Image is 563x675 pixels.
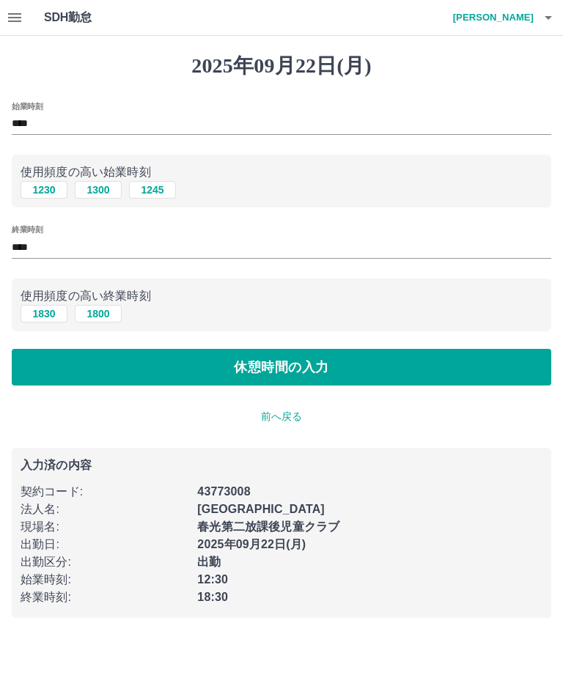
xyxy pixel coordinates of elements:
button: 休憩時間の入力 [12,349,551,386]
p: 始業時刻 : [21,571,188,589]
p: 終業時刻 : [21,589,188,606]
p: 現場名 : [21,518,188,536]
b: 18:30 [197,591,228,603]
b: 出勤 [197,556,221,568]
p: 法人名 : [21,501,188,518]
b: 2025年09月22日(月) [197,538,306,550]
label: 始業時刻 [12,100,43,111]
button: 1830 [21,305,67,322]
button: 1230 [21,181,67,199]
p: 使用頻度の高い始業時刻 [21,163,542,181]
button: 1800 [75,305,122,322]
h1: 2025年09月22日(月) [12,54,551,78]
p: 使用頻度の高い終業時刻 [21,287,542,305]
b: 12:30 [197,573,228,586]
p: 前へ戻る [12,409,551,424]
button: 1300 [75,181,122,199]
b: 43773008 [197,485,250,498]
p: 出勤日 : [21,536,188,553]
p: 出勤区分 : [21,553,188,571]
b: [GEOGRAPHIC_DATA] [197,503,325,515]
b: 春光第二放課後児童クラブ [197,520,339,533]
p: 入力済の内容 [21,460,542,471]
p: 契約コード : [21,483,188,501]
label: 終業時刻 [12,224,43,235]
button: 1245 [129,181,176,199]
